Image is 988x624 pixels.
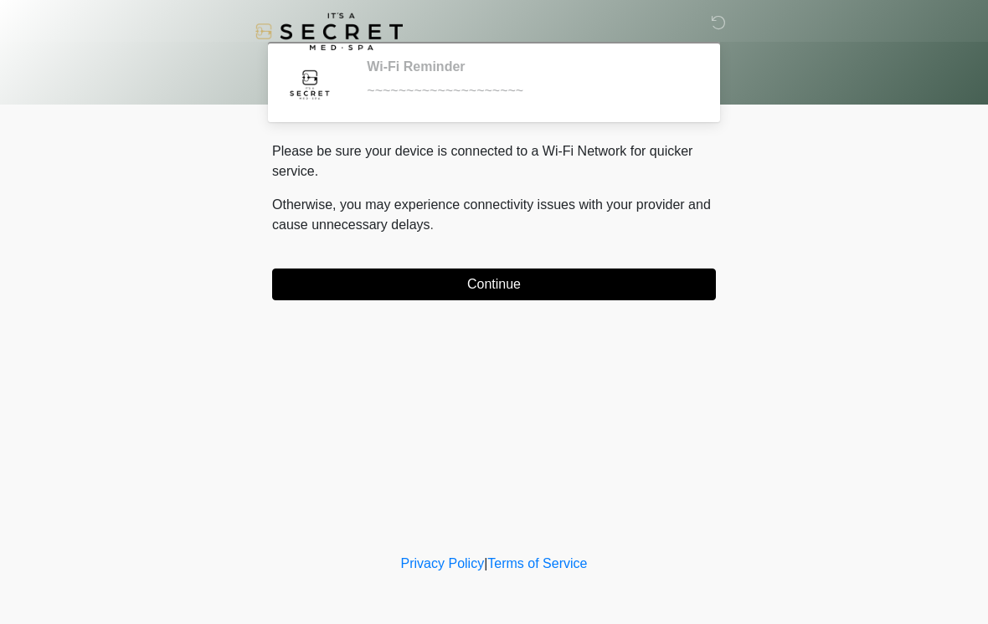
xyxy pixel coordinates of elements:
[484,556,487,570] a: |
[367,81,691,101] div: ~~~~~~~~~~~~~~~~~~~~
[255,13,403,50] img: It's A Secret Med Spa Logo
[285,59,335,109] img: Agent Avatar
[367,59,691,74] h2: Wi-Fi Reminder
[272,141,716,182] p: Please be sure your device is connected to a Wi-Fi Network for quicker service.
[487,556,587,570] a: Terms of Service
[401,556,485,570] a: Privacy Policy
[430,217,434,232] span: .
[272,195,716,235] p: Otherwise, you may experience connectivity issues with your provider and cause unnecessary delays
[272,269,716,300] button: Continue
